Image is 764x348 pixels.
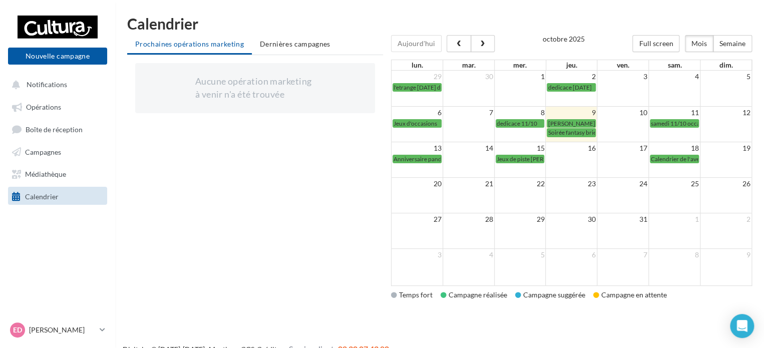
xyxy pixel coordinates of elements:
[497,120,537,127] span: dedicace 11/10
[548,129,598,136] span: Soirée fantasy brief
[6,142,109,160] a: Campagnes
[6,120,109,138] a: Boîte de réception
[546,178,597,190] td: 23
[494,142,546,155] td: 15
[494,213,546,226] td: 29
[597,71,649,83] td: 3
[648,142,700,155] td: 18
[548,120,620,127] span: [PERSON_NAME] et Legami
[648,107,700,119] td: 11
[700,213,751,226] td: 2
[648,178,700,190] td: 25
[443,71,494,83] td: 30
[597,249,649,261] td: 7
[6,164,109,182] a: Médiathèque
[8,320,107,339] a: ED [PERSON_NAME]
[443,142,494,155] td: 14
[713,35,752,52] button: Semaine
[195,75,315,101] div: Aucune opération marketing à venir n'a été trouvée
[26,125,83,133] span: Boîte de réception
[597,213,649,226] td: 31
[392,178,443,190] td: 20
[13,325,22,335] span: ED
[543,35,585,43] h2: octobre 2025
[392,249,443,261] td: 3
[393,155,442,163] a: Anniversaire panda
[597,107,649,119] td: 10
[135,40,244,48] span: Prochaines opérations marketing
[548,84,591,91] span: dedicace [DATE]
[494,60,546,70] th: mer.
[29,325,96,335] p: [PERSON_NAME]
[496,155,545,163] a: Jeux de piste [PERSON_NAME]
[391,35,442,52] button: Aujourd'hui
[546,107,597,119] td: 9
[6,187,109,205] a: Calendrier
[394,120,437,127] span: Jeux d'occasions
[593,290,667,300] div: Campagne en attente
[27,80,67,89] span: Notifications
[25,170,66,178] span: Médiathèque
[700,178,751,190] td: 26
[650,119,699,128] a: samedi 11/10 occasion
[730,314,754,338] div: Open Intercom Messenger
[546,60,597,70] th: jeu.
[25,147,61,156] span: Campagnes
[25,192,59,200] span: Calendrier
[546,142,597,155] td: 16
[394,155,445,163] span: Anniversaire panda
[441,290,507,300] div: Campagne réalisée
[443,107,494,119] td: 7
[547,83,596,92] a: dedicace [DATE]
[651,120,711,127] span: samedi 11/10 occasion
[546,71,597,83] td: 2
[597,178,649,190] td: 24
[700,60,752,70] th: dim.
[392,142,443,155] td: 13
[6,97,109,115] a: Opérations
[650,155,699,163] a: Calendrier de l'avent
[497,155,578,163] span: Jeux de piste [PERSON_NAME]
[651,155,705,163] span: Calendrier de l'avent
[648,249,700,261] td: 8
[648,213,700,226] td: 1
[547,128,596,137] a: Soirée fantasy brief
[443,178,494,190] td: 21
[547,119,596,128] a: [PERSON_NAME] et Legami
[700,142,751,155] td: 19
[496,119,545,128] a: dedicace 11/10
[546,213,597,226] td: 30
[260,40,330,48] span: Dernières campagnes
[443,60,494,70] th: mar.
[494,71,546,83] td: 1
[393,119,442,128] a: Jeux d'occasions
[494,107,546,119] td: 8
[392,213,443,226] td: 27
[515,290,585,300] div: Campagne suggérée
[392,71,443,83] td: 29
[494,178,546,190] td: 22
[632,35,679,52] button: Full screen
[443,213,494,226] td: 28
[649,60,700,70] th: sam.
[685,35,713,52] button: Mois
[597,60,649,70] th: ven.
[8,48,107,65] button: Nouvelle campagne
[393,83,442,92] a: l'etrange [DATE] des sorciers 2025
[127,16,752,31] h1: Calendrier
[394,84,483,91] span: l'etrange [DATE] des sorciers 2025
[597,142,649,155] td: 17
[700,71,751,83] td: 5
[392,60,443,70] th: lun.
[546,249,597,261] td: 6
[494,249,546,261] td: 5
[648,71,700,83] td: 4
[700,249,751,261] td: 9
[443,249,494,261] td: 4
[392,107,443,119] td: 6
[6,75,105,93] button: Notifications
[700,107,751,119] td: 12
[26,103,61,111] span: Opérations
[391,290,433,300] div: Temps fort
